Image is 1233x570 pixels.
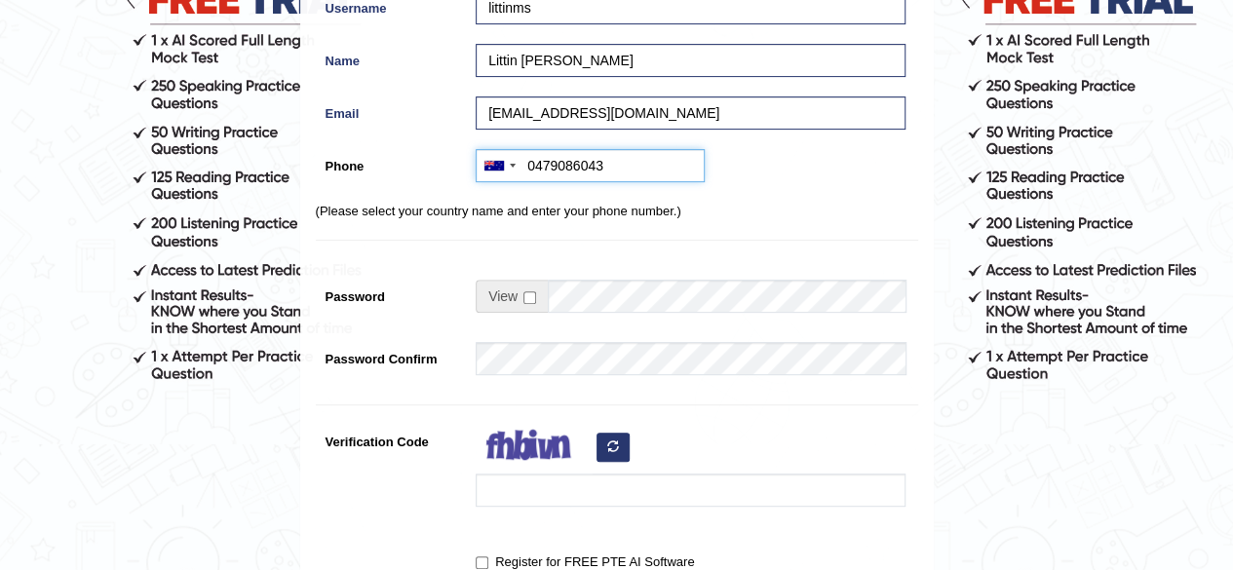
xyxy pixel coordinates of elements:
input: Register for FREE PTE AI Software [476,556,488,569]
label: Password [316,280,467,306]
label: Phone [316,149,467,175]
label: Name [316,44,467,70]
label: Verification Code [316,425,467,451]
input: Show/Hide Password [523,291,536,304]
label: Password Confirm [316,342,467,368]
div: Australia: +61 [477,150,521,181]
p: (Please select your country name and enter your phone number.) [316,202,918,220]
label: Email [316,96,467,123]
input: +61 412 345 678 [476,149,705,182]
